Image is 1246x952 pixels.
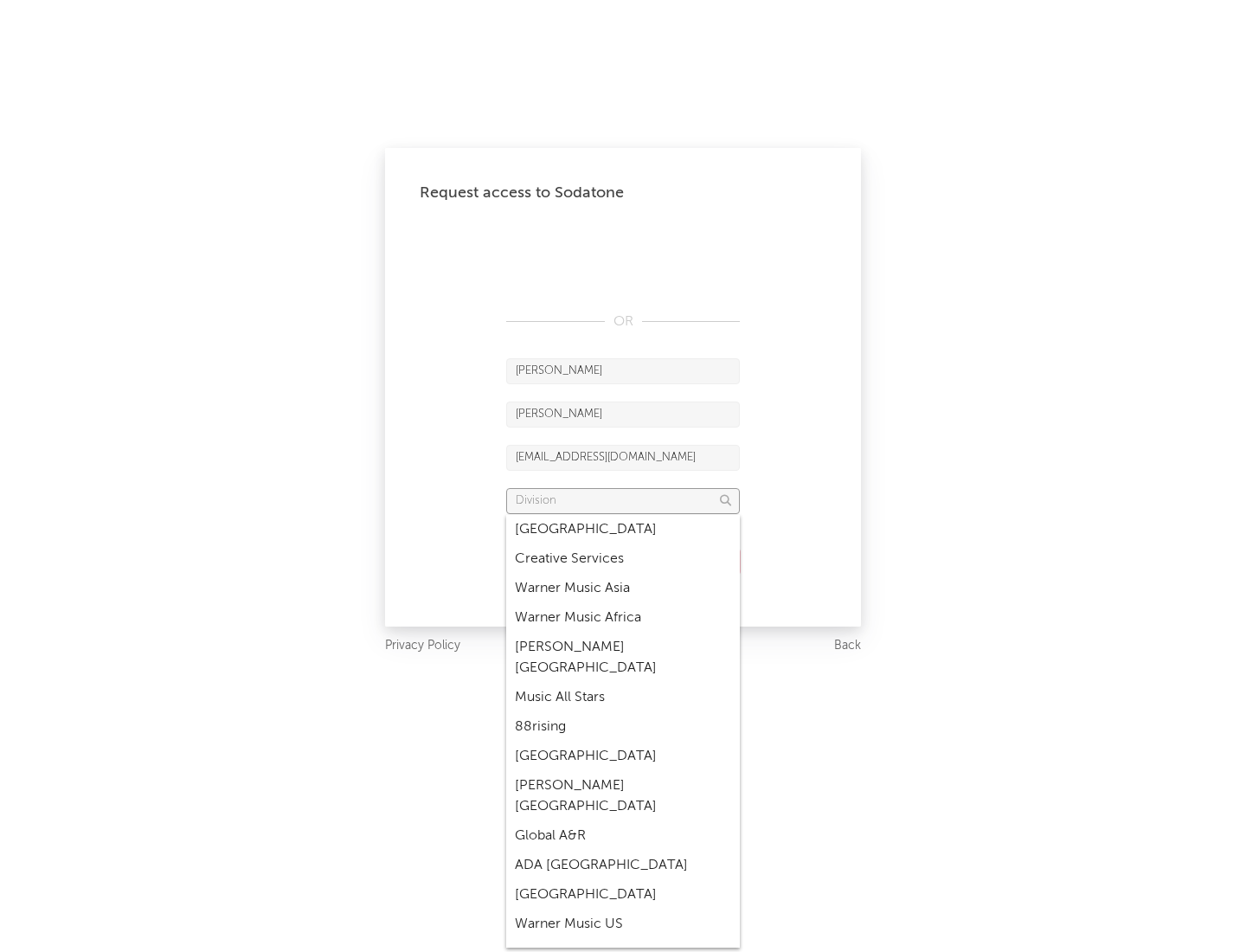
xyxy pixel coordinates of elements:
[506,880,740,910] div: [GEOGRAPHIC_DATA]
[506,603,740,633] div: Warner Music Africa
[506,445,740,471] input: Email
[506,683,740,712] div: Music All Stars
[506,515,740,544] div: [GEOGRAPHIC_DATA]
[506,771,740,821] div: [PERSON_NAME] [GEOGRAPHIC_DATA]
[506,574,740,603] div: Warner Music Asia
[506,633,740,683] div: [PERSON_NAME] [GEOGRAPHIC_DATA]
[506,910,740,939] div: Warner Music US
[506,742,740,771] div: [GEOGRAPHIC_DATA]
[506,851,740,880] div: ADA [GEOGRAPHIC_DATA]
[420,183,826,203] div: Request access to Sodatone
[506,358,740,384] input: First Name
[385,635,460,657] a: Privacy Policy
[506,488,740,514] input: Division
[834,635,861,657] a: Back
[506,544,740,574] div: Creative Services
[506,402,740,428] input: Last Name
[506,312,740,332] div: OR
[506,712,740,742] div: 88rising
[506,821,740,851] div: Global A&R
